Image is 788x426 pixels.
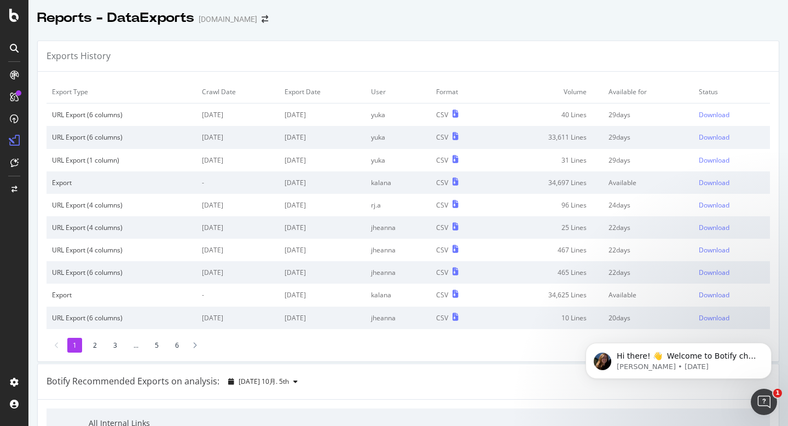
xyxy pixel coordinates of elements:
div: CSV [436,245,448,255]
div: CSV [436,200,448,210]
td: [DATE] [279,126,366,148]
div: Download [699,268,729,277]
div: Available [609,290,688,300]
div: Download [699,178,729,187]
div: URL Export (6 columns) [52,268,191,277]
a: Download [699,156,764,165]
div: Export [52,178,191,187]
div: Botify Recommended Exports on analysis: [47,375,219,388]
a: Download [699,245,764,255]
div: Download [699,200,729,210]
td: 29 days [603,126,693,148]
td: 34,697 Lines [493,171,603,194]
td: [DATE] [279,307,366,329]
div: Download [699,110,729,119]
div: Exports History [47,50,111,62]
td: [DATE] [196,194,279,216]
td: 29 days [603,149,693,171]
td: [DATE] [279,284,366,306]
td: 465 Lines [493,261,603,284]
td: [DATE] [196,103,279,126]
iframe: Intercom notifications message [569,320,788,396]
div: Download [699,133,729,142]
li: ... [128,338,144,353]
div: URL Export (6 columns) [52,313,191,323]
td: yuka [366,126,431,148]
td: [DATE] [279,171,366,194]
span: 2025 10月. 5th [239,377,289,386]
a: Download [699,313,764,323]
td: [DATE] [279,149,366,171]
div: Download [699,290,729,300]
td: [DATE] [279,103,366,126]
td: [DATE] [196,149,279,171]
a: Download [699,110,764,119]
div: CSV [436,268,448,277]
td: 24 days [603,194,693,216]
div: Download [699,156,729,165]
td: 467 Lines [493,239,603,261]
div: CSV [436,313,448,323]
div: Download [699,223,729,232]
td: yuka [366,149,431,171]
div: URL Export (4 columns) [52,223,191,232]
td: [DATE] [196,216,279,239]
td: Crawl Date [196,80,279,103]
div: CSV [436,290,448,300]
td: Available for [603,80,693,103]
td: [DATE] [196,261,279,284]
td: jheanna [366,307,431,329]
li: 6 [170,338,184,353]
td: Export Type [47,80,196,103]
span: 1 [773,389,782,398]
div: URL Export (4 columns) [52,245,191,255]
a: Download [699,133,764,142]
td: [DATE] [279,194,366,216]
td: [DATE] [279,216,366,239]
td: 31 Lines [493,149,603,171]
td: jheanna [366,239,431,261]
td: 22 days [603,261,693,284]
a: Download [699,178,764,187]
li: 5 [149,338,164,353]
td: Export Date [279,80,366,103]
a: Download [699,268,764,277]
td: 33,611 Lines [493,126,603,148]
td: 22 days [603,216,693,239]
div: CSV [436,156,448,165]
td: Format [431,80,492,103]
td: User [366,80,431,103]
div: [DOMAIN_NAME] [199,14,257,25]
td: Status [693,80,770,103]
td: 34,625 Lines [493,284,603,306]
td: [DATE] [196,239,279,261]
div: URL Export (4 columns) [52,200,191,210]
td: 29 days [603,103,693,126]
div: URL Export (1 column) [52,156,191,165]
td: [DATE] [279,239,366,261]
div: CSV [436,223,448,232]
div: Download [699,313,729,323]
div: Reports - DataExports [37,9,194,27]
td: [DATE] [279,261,366,284]
td: 22 days [603,239,693,261]
td: - [196,284,279,306]
td: 10 Lines [493,307,603,329]
td: [DATE] [196,126,279,148]
span: Hi there! 👋 Welcome to Botify chat support! Have a question? Reply to this message and our team w... [48,32,187,84]
li: 3 [108,338,123,353]
a: Download [699,223,764,232]
a: Download [699,200,764,210]
li: 1 [67,338,82,353]
td: kalana [366,171,431,194]
td: rj.a [366,194,431,216]
td: 96 Lines [493,194,603,216]
p: Message from Laura, sent 4w ago [48,42,189,52]
td: 40 Lines [493,103,603,126]
div: Available [609,178,688,187]
div: CSV [436,110,448,119]
td: jheanna [366,216,431,239]
td: 25 Lines [493,216,603,239]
